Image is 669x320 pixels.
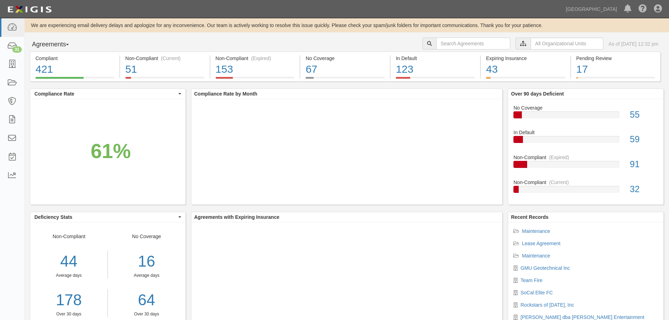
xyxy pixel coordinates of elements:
a: 178 [30,289,107,311]
span: Compliance Rate [34,90,177,97]
div: Expiring Insurance [486,55,565,62]
div: 55 [625,109,663,121]
i: Help Center - Complianz [638,5,647,13]
a: No Coverage55 [513,104,658,129]
div: (Current) [161,55,181,62]
div: Non-Compliant [508,179,663,186]
div: Non-Compliant [30,233,108,317]
a: 64 [113,289,180,311]
button: Agreements [30,38,83,52]
a: Non-Compliant(Expired)91 [513,154,658,179]
a: GMU Geotechnical Inc [520,265,570,271]
div: 61% [91,137,131,166]
div: (Current) [549,179,569,186]
a: [GEOGRAPHIC_DATA] [562,2,621,16]
div: No Coverage [306,55,385,62]
img: logo-5460c22ac91f19d4615b14bd174203de0afe785f0fc80cf4dbbc73dc1793850b.png [5,3,54,16]
div: Average days [30,273,107,279]
div: No Coverage [108,233,185,317]
a: Compliant421 [30,77,119,83]
a: Expiring Insurance43 [481,77,570,83]
a: Maintenance [522,253,550,259]
a: Rockstars of [DATE], Inc [520,302,574,308]
div: Over 30 days [30,311,107,317]
div: Average days [113,273,180,279]
div: Compliant [35,55,114,62]
div: 59 [625,133,663,146]
div: Non-Compliant (Expired) [216,55,295,62]
div: 17 [576,62,655,77]
a: Non-Compliant(Expired)153 [210,77,300,83]
a: Non-Compliant(Current)32 [513,179,658,198]
div: 44 [30,250,107,273]
div: Over 30 days [113,311,180,317]
div: Pending Review [576,55,655,62]
div: As of [DATE] 12:32 pm [609,40,658,47]
b: Recent Records [511,214,549,220]
div: 67 [306,62,385,77]
span: Deficiency Stats [34,214,177,221]
div: In Default [396,55,475,62]
div: We are experiencing email delivery delays and apologize for any inconvenience. Our team is active... [25,22,669,29]
input: Search Agreements [436,38,510,50]
div: In Default [508,129,663,136]
div: Non-Compliant (Current) [125,55,204,62]
div: 153 [216,62,295,77]
b: Compliance Rate by Month [194,91,257,97]
a: Team Fire [520,277,542,283]
div: No Coverage [508,104,663,111]
div: 91 [625,158,663,171]
div: 43 [486,62,565,77]
b: Agreements with Expiring Insurance [194,214,280,220]
div: Non-Compliant [508,154,663,161]
div: 51 [125,62,204,77]
a: In Default59 [513,129,658,154]
a: [PERSON_NAME] dba [PERSON_NAME] Entertainment [520,314,644,320]
input: All Organizational Units [531,38,603,50]
a: Pending Review17 [571,77,661,83]
div: 32 [625,183,663,196]
div: 421 [35,62,114,77]
div: 31 [12,46,22,53]
button: Deficiency Stats [30,212,185,222]
button: Compliance Rate [30,89,185,99]
a: Maintenance [522,228,550,234]
b: Over 90 days Deficient [511,91,564,97]
div: (Expired) [549,154,569,161]
div: (Expired) [251,55,271,62]
a: No Coverage67 [300,77,390,83]
a: SoCal Elite FC [520,290,553,295]
a: In Default123 [391,77,480,83]
div: 16 [113,250,180,273]
a: Non-Compliant(Current)51 [120,77,210,83]
div: 123 [396,62,475,77]
a: Lease Agreement [522,241,560,246]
